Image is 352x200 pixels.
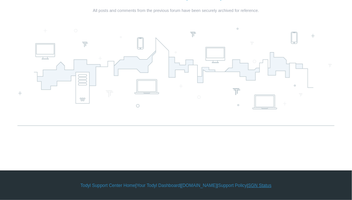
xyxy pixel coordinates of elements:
a: SGN Status [248,182,271,189]
a: Todyl Support Center Home [81,182,136,189]
a: Support Policy [218,182,247,189]
a: Your Todyl Dashboard [137,182,180,189]
div: All posts and comments from the previous forum have been securely archived for reference. [17,7,334,14]
a: [DOMAIN_NAME] [181,182,217,189]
